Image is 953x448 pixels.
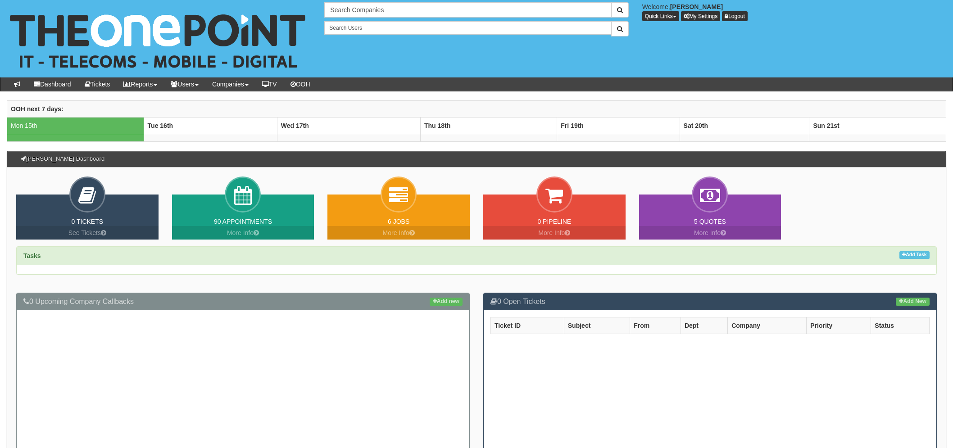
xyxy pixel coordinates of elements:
a: Companies [205,77,255,91]
a: Logout [722,11,748,21]
a: More Info [327,226,470,240]
a: Tickets [78,77,117,91]
a: Reports [117,77,164,91]
a: Add New [896,298,930,306]
a: Add new [430,298,463,306]
a: 90 Appointments [214,218,272,225]
input: Search Users [324,21,611,35]
a: More Info [172,226,314,240]
th: Company [728,317,807,334]
th: Ticket ID [491,317,564,334]
a: Users [164,77,205,91]
b: [PERSON_NAME] [670,3,723,10]
a: 0 Tickets [72,218,104,225]
th: Wed 17th [277,118,420,134]
h3: [PERSON_NAME] Dashboard [16,151,109,167]
strong: Tasks [23,252,41,259]
div: Welcome, [635,2,953,21]
a: Add Task [899,251,930,259]
a: TV [255,77,284,91]
th: Sun 21st [809,118,946,134]
input: Search Companies [324,2,611,18]
a: 0 Pipeline [537,218,571,225]
th: Subject [564,317,630,334]
button: Quick Links [642,11,679,21]
th: Thu 18th [420,118,557,134]
th: OOH next 7 days: [7,101,946,118]
h3: 0 Open Tickets [490,298,930,306]
a: Dashboard [27,77,78,91]
a: 6 Jobs [388,218,409,225]
a: My Settings [681,11,721,21]
h3: 0 Upcoming Company Callbacks [23,298,463,306]
th: Priority [807,317,871,334]
td: Mon 15th [7,118,144,134]
a: 5 Quotes [694,218,726,225]
th: Dept [681,317,727,334]
th: Status [871,317,930,334]
th: From [630,317,681,334]
a: More Info [639,226,781,240]
th: Fri 19th [557,118,680,134]
th: Sat 20th [680,118,809,134]
a: More Info [483,226,626,240]
th: Tue 16th [144,118,277,134]
a: See Tickets [16,226,159,240]
a: OOH [284,77,317,91]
